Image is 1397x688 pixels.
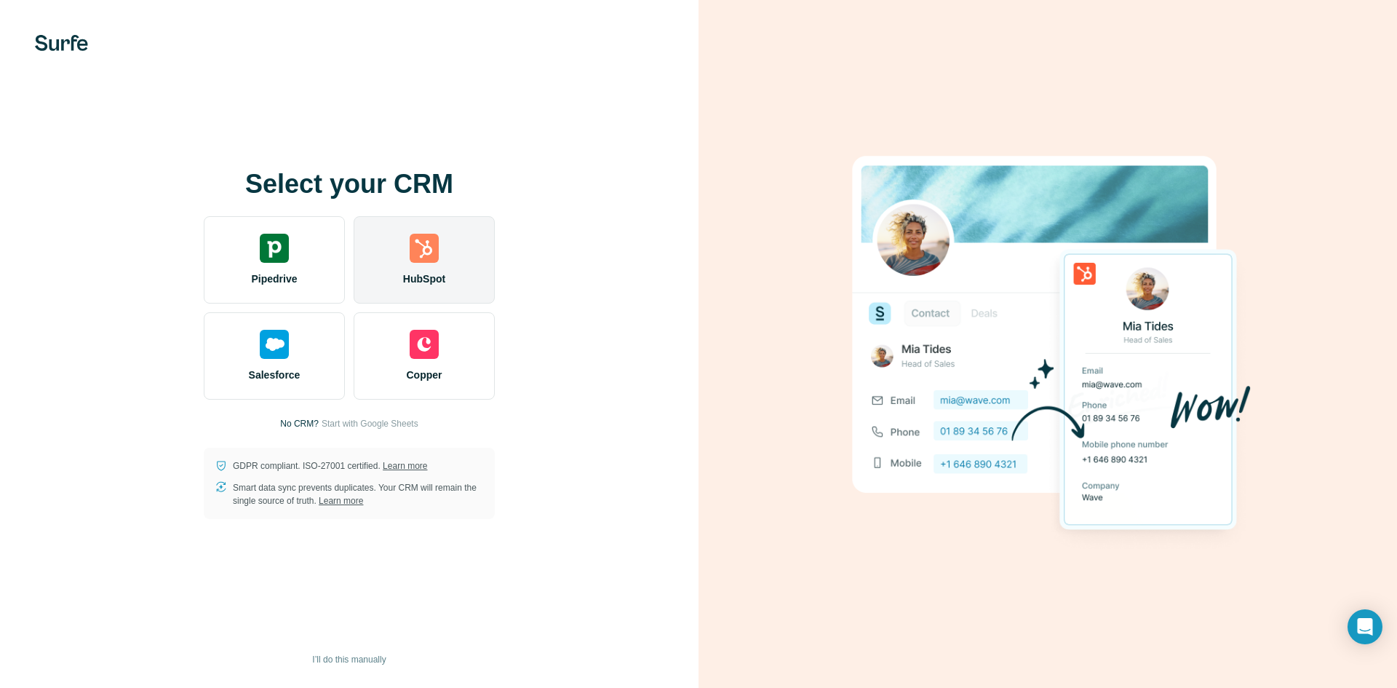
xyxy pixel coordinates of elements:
[1348,609,1382,644] div: Open Intercom Messenger
[410,330,439,359] img: copper's logo
[383,461,427,471] a: Learn more
[260,330,289,359] img: salesforce's logo
[35,35,88,51] img: Surfe's logo
[410,234,439,263] img: hubspot's logo
[322,417,418,430] button: Start with Google Sheets
[407,368,442,382] span: Copper
[260,234,289,263] img: pipedrive's logo
[403,272,445,286] span: HubSpot
[844,133,1251,555] img: HUBSPOT image
[233,459,427,472] p: GDPR compliant. ISO-27001 certified.
[280,417,319,430] p: No CRM?
[312,653,386,666] span: I’ll do this manually
[302,649,396,671] button: I’ll do this manually
[204,170,495,199] h1: Select your CRM
[251,272,297,286] span: Pipedrive
[319,496,363,506] a: Learn more
[233,481,483,507] p: Smart data sync prevents duplicates. Your CRM will remain the single source of truth.
[249,368,301,382] span: Salesforce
